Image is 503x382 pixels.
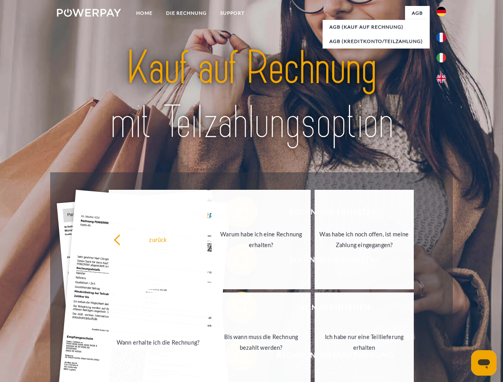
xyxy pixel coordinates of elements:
div: Bis wann muss die Rechnung bezahlt werden? [216,331,306,353]
div: Ich habe nur eine Teillieferung erhalten [319,331,409,353]
img: fr [436,33,446,42]
a: Home [129,6,159,20]
div: Was habe ich noch offen, ist meine Zahlung eingegangen? [319,229,409,250]
div: Wann erhalte ich die Rechnung? [114,337,203,347]
a: AGB (Kreditkonto/Teilzahlung) [323,34,430,49]
a: SUPPORT [213,6,251,20]
div: zurück [114,234,203,245]
a: AGB (Kauf auf Rechnung) [323,20,430,34]
img: de [436,7,446,16]
img: it [436,53,446,62]
img: en [436,74,446,83]
img: logo-powerpay-white.svg [57,9,121,17]
a: DIE RECHNUNG [159,6,213,20]
div: Warum habe ich eine Rechnung erhalten? [216,229,306,250]
a: Was habe ich noch offen, ist meine Zahlung eingegangen? [315,190,414,289]
img: title-powerpay_de.svg [76,38,427,152]
iframe: Schaltfläche zum Öffnen des Messaging-Fensters [471,350,497,376]
a: agb [405,6,430,20]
